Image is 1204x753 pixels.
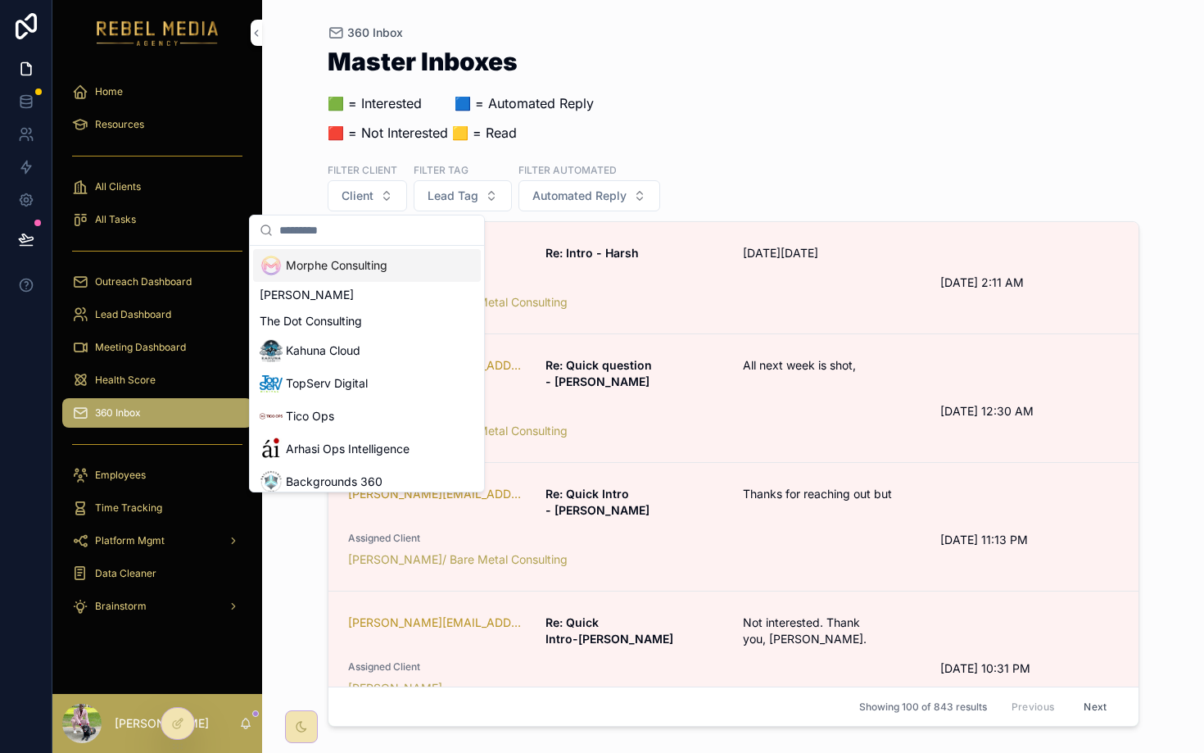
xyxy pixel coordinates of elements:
span: Client [342,188,373,204]
span: Assigned Client [348,274,921,288]
a: Home [62,77,252,107]
a: [PERSON_NAME][EMAIL_ADDRESS][PERSON_NAME][DOMAIN_NAME]Re: Quick Intro-[PERSON_NAME]Not interested... [328,592,1138,720]
span: Kahuna Cloud [286,342,360,359]
a: Outreach Dashboard [62,267,252,297]
span: Meeting Dashboard [95,341,186,354]
button: Select Button [518,180,660,211]
button: Select Button [414,180,512,211]
span: Automated Reply [532,188,627,204]
a: Health Score [62,365,252,395]
a: Resources [62,110,252,139]
div: Suggestions [250,246,484,492]
span: Lead Tag [428,188,478,204]
span: Resources [95,118,144,131]
a: 360 Inbox [328,25,403,41]
p: [PERSON_NAME] [115,715,209,732]
span: [DATE] 2:11 AM [940,274,1118,291]
span: Morphe Consulting [286,257,387,274]
span: Lead Dashboard [95,308,171,321]
a: Employees [62,460,252,490]
span: 360 Inbox [95,406,141,420]
h1: Master Inboxes [328,49,594,74]
a: [EMAIL_ADDRESS]Re: Intro - Harsh[DATE][DATE]Assigned Client[PERSON_NAME]/ Bare Metal Consulting[D... [328,222,1138,334]
span: Assigned Client [348,403,921,416]
span: All next week is shot, [743,357,987,374]
a: All Clients [62,172,252,202]
span: Outreach Dashboard [95,275,192,288]
button: Select Button [328,180,407,211]
span: Time Tracking [95,501,162,515]
p: 🟥 = Not Interested 🟨 = Read [328,123,594,143]
span: [DATE] 12:30 AM [940,403,1118,420]
img: App logo [97,20,219,46]
span: Backgrounds 360 [286,474,382,490]
label: Filter Automated [518,162,617,177]
a: Data Cleaner [62,559,252,588]
span: Platform Mgmt [95,534,165,547]
div: scrollable content [52,66,262,642]
span: The Dot Consulting [260,313,362,329]
a: 360 Inbox [62,398,252,428]
a: [PERSON_NAME][EMAIL_ADDRESS][DOMAIN_NAME] [348,486,526,502]
span: [DATE] 11:13 PM [940,532,1118,548]
a: Lead Dashboard [62,300,252,329]
p: 🟩 = Interested ‎ ‎ ‎ ‎ ‎ ‎‎ ‎ 🟦 = Automated Reply [328,93,594,113]
span: [DATE][DATE] [743,245,987,261]
label: Filter Tag [414,162,468,177]
span: Health Score [95,374,156,387]
span: All Clients [95,180,141,193]
span: [PERSON_NAME] [260,287,354,303]
a: [PERSON_NAME]/ Bare Metal Consulting [348,551,568,568]
span: Home [95,85,123,98]
a: Brainstorm [62,592,252,621]
a: [PERSON_NAME][EMAIL_ADDRESS][DOMAIN_NAME]Re: Quick Intro - [PERSON_NAME]Thanks for reaching out b... [328,463,1138,592]
span: Data Cleaner [95,567,156,580]
a: Platform Mgmt [62,526,252,556]
button: Next [1072,694,1118,719]
strong: Re: Quick question - [PERSON_NAME] [545,358,655,388]
a: [PERSON_NAME][EMAIL_ADDRESS]Re: Quick question - [PERSON_NAME]All next week is shot,Assigned Clie... [328,334,1138,463]
label: Filter Client [328,162,397,177]
span: 360 Inbox [347,25,403,41]
span: Assigned Client [348,532,921,545]
a: All Tasks [62,205,252,234]
a: Time Tracking [62,493,252,523]
span: TopServ Digital [286,375,368,392]
span: Tico Ops [286,408,334,424]
span: Brainstorm [95,600,147,613]
strong: Re: Quick Intro - [PERSON_NAME] [545,487,650,517]
span: Assigned Client [348,660,921,674]
span: Not interested. Thank you, [PERSON_NAME]. [743,615,987,647]
span: Employees [95,469,146,482]
strong: Re: Quick Intro-[PERSON_NAME] [545,615,673,646]
span: Showing 100 of 843 results [859,701,987,714]
a: [PERSON_NAME][EMAIL_ADDRESS][PERSON_NAME][DOMAIN_NAME] [348,615,526,631]
a: Meeting Dashboard [62,333,252,362]
span: Thanks for reaching out but [743,486,987,502]
span: [DATE] 10:31 PM [940,660,1118,677]
span: Arhasi Ops Intelligence [286,441,410,457]
strong: Re: Intro - Harsh [545,246,639,260]
span: All Tasks [95,213,136,226]
a: [PERSON_NAME] [348,680,442,696]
